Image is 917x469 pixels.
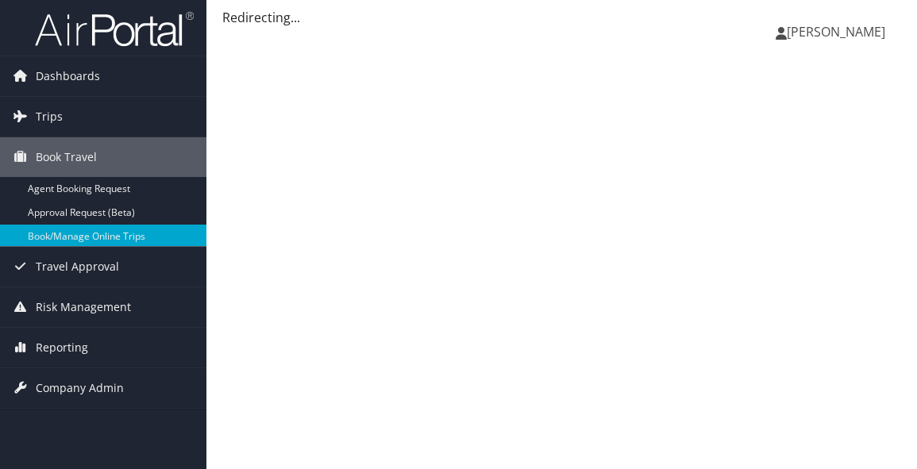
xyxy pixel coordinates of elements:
span: Reporting [36,328,88,367]
a: [PERSON_NAME] [776,8,901,56]
span: Trips [36,97,63,136]
span: Book Travel [36,137,97,177]
span: Risk Management [36,287,131,327]
span: Company Admin [36,368,124,408]
div: Redirecting... [222,8,901,27]
span: Travel Approval [36,247,119,286]
img: airportal-logo.png [35,10,194,48]
span: Dashboards [36,56,100,96]
span: [PERSON_NAME] [787,23,885,40]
